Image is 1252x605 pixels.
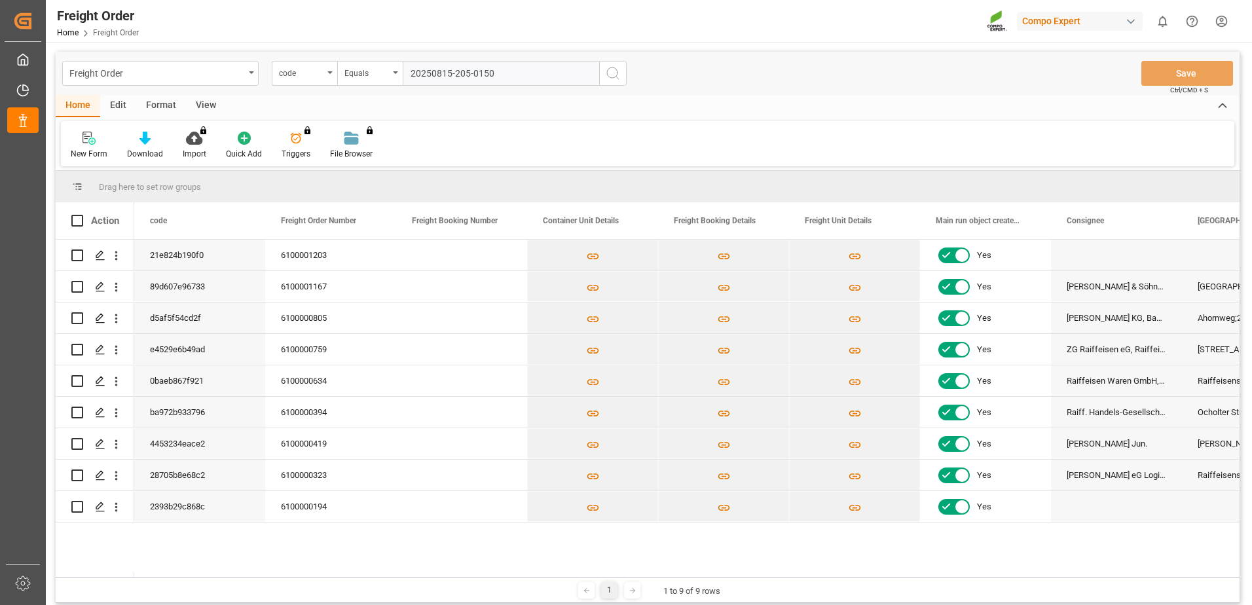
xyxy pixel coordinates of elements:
div: 0baeb867f921 [134,365,265,396]
span: Yes [977,272,991,302]
div: Freight Order [57,6,139,26]
span: Yes [977,460,991,490]
div: 6100000759 [265,334,396,365]
div: Action [91,215,119,227]
button: open menu [337,61,403,86]
button: Compo Expert [1017,9,1148,33]
div: 28705b8e68c2 [134,460,265,490]
div: Edit [100,95,136,117]
input: Type to search [403,61,599,86]
span: Freight Order Number [281,216,356,225]
div: 6100000323 [265,460,396,490]
div: Home [56,95,100,117]
img: Screenshot%202023-09-29%20at%2010.02.21.png_1712312052.png [987,10,1008,33]
span: Freight Booking Number [412,216,498,225]
span: Consignee [1067,216,1104,225]
div: 6100000394 [265,397,396,428]
div: Raiff. Handels-Gesellschaft, Bad Zwischenahn, Lager Bad Zwischenahn [1051,397,1182,428]
span: Yes [977,397,991,428]
div: Format [136,95,186,117]
div: 21e824b190f0 [134,240,265,270]
div: 6100000805 [265,302,396,333]
div: Press SPACE to select this row. [56,271,134,302]
div: Press SPACE to select this row. [56,460,134,491]
span: Yes [977,335,991,365]
div: 4453234eace2 [134,428,265,459]
button: Help Center [1177,7,1207,36]
button: search button [599,61,627,86]
button: open menu [62,61,259,86]
span: Yes [977,303,991,333]
button: show 0 new notifications [1148,7,1177,36]
div: [PERSON_NAME] Jun. [1051,428,1182,459]
div: Press SPACE to select this row. [56,491,134,522]
div: Press SPACE to select this row. [56,240,134,271]
div: View [186,95,226,117]
div: d5af5f54cd2f [134,302,265,333]
div: Quick Add [226,148,262,160]
div: code [279,64,323,79]
span: code [150,216,167,225]
div: e4529e6b49ad [134,334,265,365]
div: Compo Expert [1017,12,1143,31]
div: ba972b933796 [134,397,265,428]
div: New Form [71,148,107,160]
div: [PERSON_NAME] & Söhne GmbH & [DOMAIN_NAME] [1051,271,1182,302]
div: Freight Order [69,64,244,81]
a: Home [57,28,79,37]
div: Press SPACE to select this row. [56,397,134,428]
div: [PERSON_NAME] KG, Baumschulbedarf [1051,302,1182,333]
div: 6100000634 [265,365,396,396]
div: ZG Raiffeisen eG, Raiffeisen Markt KD.-Nr.0241 [1051,334,1182,365]
span: Main run object created Status [936,216,1023,225]
div: Equals [344,64,389,79]
div: 1 to 9 of 9 rows [663,585,720,598]
div: 6100000194 [265,491,396,522]
div: 89d607e96733 [134,271,265,302]
span: Yes [977,240,991,270]
span: Freight Booking Details [674,216,756,225]
div: Press SPACE to select this row. [56,428,134,460]
div: Press SPACE to select this row. [56,302,134,334]
div: 6100001203 [265,240,396,270]
span: Ctrl/CMD + S [1170,85,1208,95]
span: Freight Unit Details [805,216,872,225]
div: 1 [601,582,617,598]
span: Drag here to set row groups [99,182,201,192]
div: Raiffeisen Waren GmbH, Agrar Friedberg [1051,365,1182,396]
button: Save [1141,61,1233,86]
span: Yes [977,429,991,459]
div: Press SPACE to select this row. [56,334,134,365]
div: 6100000419 [265,428,396,459]
div: 6100001167 [265,271,396,302]
div: Press SPACE to select this row. [56,365,134,397]
div: 2393b29c868c [134,491,265,522]
div: [PERSON_NAME] eG Logistikzentrum [GEOGRAPHIC_DATA] [1051,460,1182,490]
button: open menu [272,61,337,86]
span: Container Unit Details [543,216,619,225]
div: Download [127,148,163,160]
span: Yes [977,492,991,522]
span: Yes [977,366,991,396]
